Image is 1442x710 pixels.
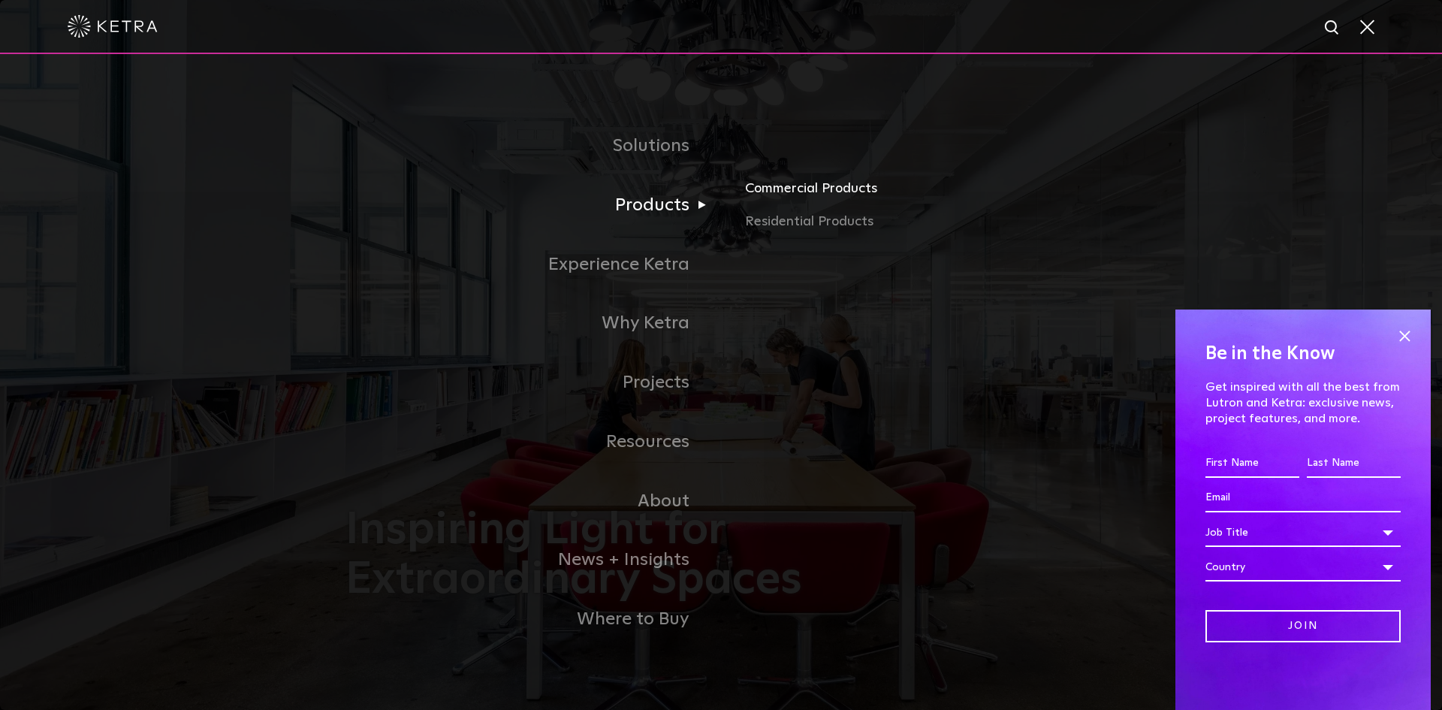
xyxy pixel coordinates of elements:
[745,211,1097,233] a: Residential Products
[345,530,721,590] a: News + Insights
[345,294,721,353] a: Why Ketra
[1307,449,1401,478] input: Last Name
[1205,484,1401,512] input: Email
[68,15,158,38] img: ketra-logo-2019-white
[1205,449,1299,478] input: First Name
[1205,379,1401,426] p: Get inspired with all the best from Lutron and Ketra: exclusive news, project features, and more.
[1205,553,1401,582] div: Country
[345,116,721,176] a: Solutions
[1205,340,1401,368] h4: Be in the Know
[345,353,721,412] a: Projects
[345,412,721,472] a: Resources
[345,472,721,531] a: About
[345,590,721,649] a: Where to Buy
[345,116,1097,649] div: Navigation Menu
[1205,610,1401,642] input: Join
[345,235,721,295] a: Experience Ketra
[1323,19,1342,38] img: search icon
[1205,518,1401,547] div: Job Title
[345,176,721,235] a: Products
[745,178,1097,211] a: Commercial Products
